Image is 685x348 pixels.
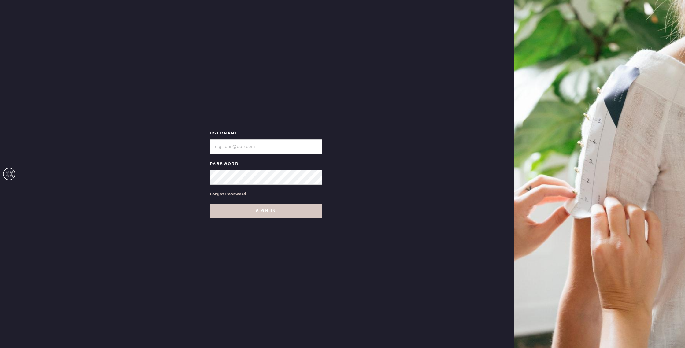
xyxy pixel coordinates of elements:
[210,130,322,137] label: Username
[210,191,246,198] div: Forgot Password
[210,160,322,168] label: Password
[210,139,322,154] input: e.g. john@doe.com
[210,204,322,218] button: Sign in
[210,185,246,204] a: Forgot Password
